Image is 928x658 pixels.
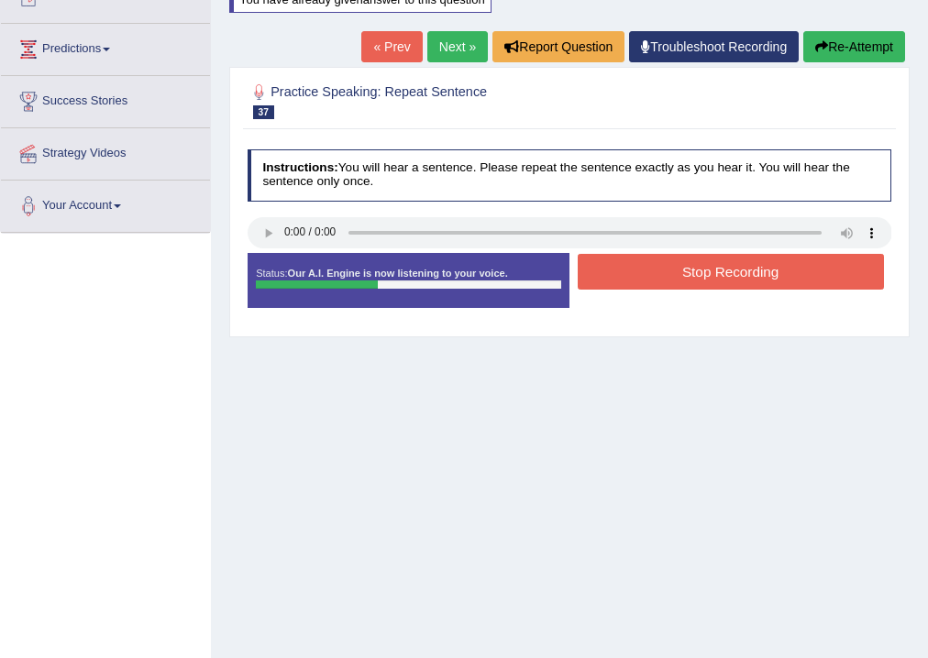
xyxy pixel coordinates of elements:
[361,31,422,62] a: « Prev
[1,24,210,70] a: Predictions
[248,81,647,119] h2: Practice Speaking: Repeat Sentence
[1,76,210,122] a: Success Stories
[803,31,905,62] button: Re-Attempt
[248,253,569,308] div: Status:
[262,160,337,174] b: Instructions:
[578,254,884,290] button: Stop Recording
[1,128,210,174] a: Strategy Videos
[427,31,488,62] a: Next »
[288,268,508,279] strong: Our A.I. Engine is now listening to your voice.
[629,31,799,62] a: Troubleshoot Recording
[492,31,624,62] button: Report Question
[248,149,892,202] h4: You will hear a sentence. Please repeat the sentence exactly as you hear it. You will hear the se...
[253,105,274,119] span: 37
[1,181,210,226] a: Your Account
